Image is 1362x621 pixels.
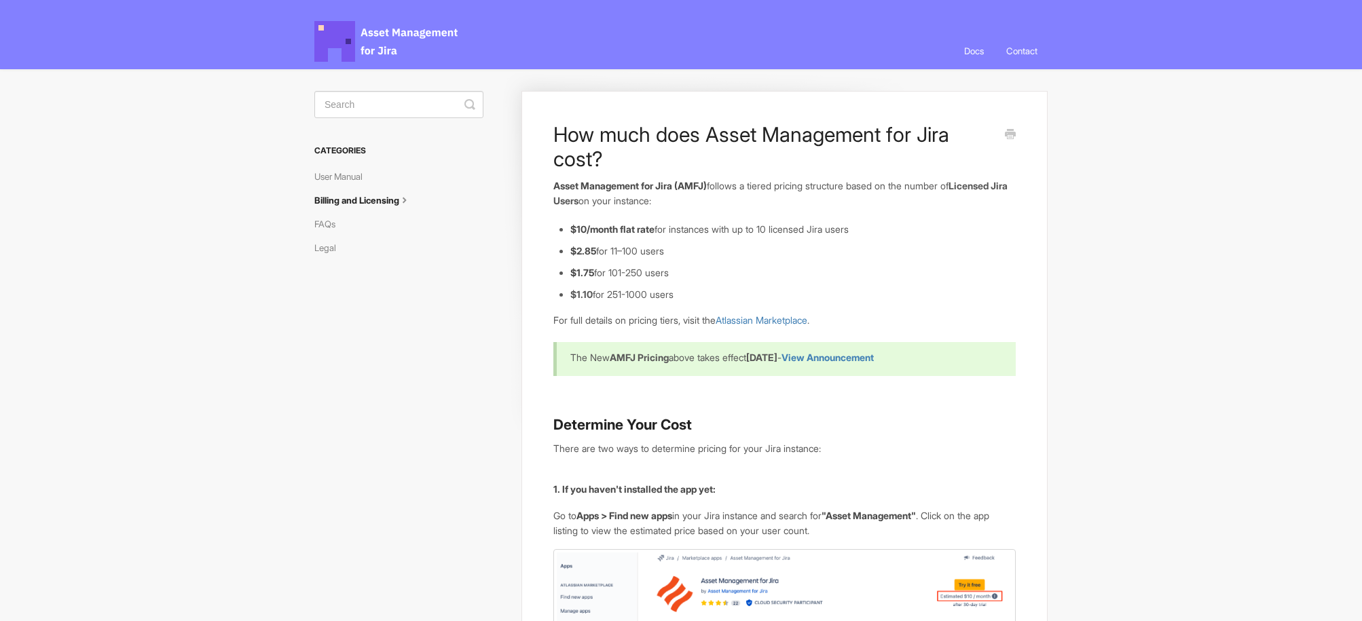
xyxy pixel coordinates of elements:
h3: Determine Your Cost [553,415,1016,434]
a: Legal [314,237,346,259]
strong: "Asset Management" [822,510,916,521]
li: for 101-250 users [570,265,1016,280]
a: Atlassian Marketplace [716,314,807,326]
h3: Categories [314,138,483,163]
a: Contact [996,33,1048,69]
input: Search [314,91,483,118]
b: [DATE] [746,352,777,363]
strong: Asset Management for Jira (AMFJ) [553,180,707,191]
a: Billing and Licensing [314,189,422,211]
b: AMFJ Pricing [610,352,669,363]
strong: $10/month flat rate [570,223,655,235]
li: for 11–100 users [570,244,1016,259]
p: Go to in your Jira instance and search for . Click on the app listing to view the estimated price... [553,508,1016,538]
h1: How much does Asset Management for Jira cost? [553,122,995,171]
b: $1.10 [570,288,593,300]
b: Licensed Jira Users [553,180,1008,206]
a: User Manual [314,166,373,187]
p: The New above takes effect - [570,350,999,365]
a: View Announcement [781,352,874,363]
li: for 251-1000 users [570,287,1016,302]
strong: $2.85 [570,245,596,257]
p: follows a tiered pricing structure based on the number of on your instance: [553,178,1016,208]
strong: 1. If you haven't installed the app yet: [553,483,716,495]
strong: $1.75 [570,267,594,278]
a: Print this Article [1005,128,1016,143]
a: Docs [954,33,994,69]
p: For full details on pricing tiers, visit the . [553,313,1016,328]
p: There are two ways to determine pricing for your Jira instance: [553,441,1016,456]
strong: Apps > Find new apps [576,510,672,521]
li: for instances with up to 10 licensed Jira users [570,222,1016,237]
span: Asset Management for Jira Docs [314,21,460,62]
a: FAQs [314,213,346,235]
